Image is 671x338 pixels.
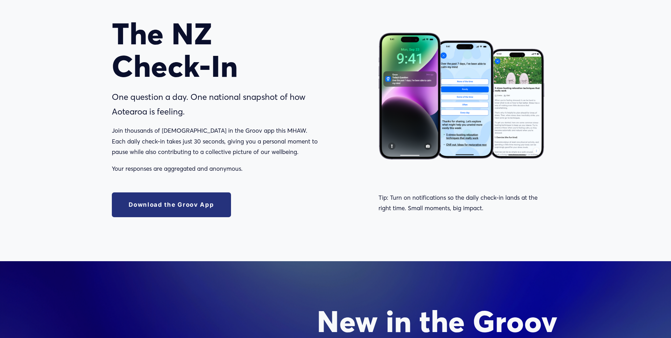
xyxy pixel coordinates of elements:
p: One question a day. One national snapshot of how Aotearoa is feeling. [112,90,334,120]
h1: The NZ Check-In [112,18,313,83]
p: Join thousands of [DEMOGRAPHIC_DATA] in the Groov app this MHAW. Each daily check‑in takes just 3... [112,125,334,157]
a: Download the Groov App [112,192,231,217]
p: Tip: Turn on notifications so the daily check‑in lands at the right time. Small moments, big impact. [378,192,539,214]
p: Your responses are aggregated and anonymous. [112,163,334,174]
